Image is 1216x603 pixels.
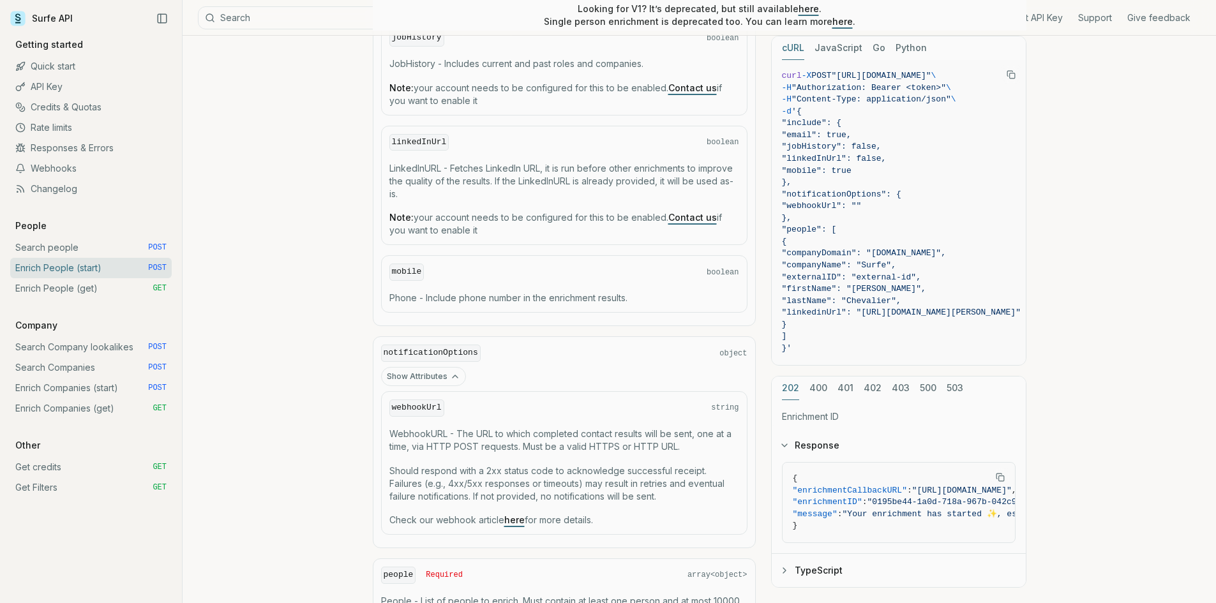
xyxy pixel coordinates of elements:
[389,211,739,237] p: your account needs to be configured for this to be enabled. if you want to enable it
[793,486,907,495] span: "enrichmentCallbackURL"
[389,82,739,107] p: your account needs to be configured for this to be enabled. if you want to enable it
[782,320,787,329] span: }
[782,83,792,93] span: -H
[10,9,73,28] a: Surfe API
[389,29,444,47] code: jobHistory
[10,319,63,332] p: Company
[782,284,926,294] span: "firstName": "[PERSON_NAME]",
[896,36,927,60] button: Python
[782,225,837,234] span: "people": [
[782,71,802,80] span: curl
[782,376,799,400] button: 202
[892,376,910,400] button: 403
[946,83,951,93] span: \
[873,36,885,60] button: Go
[782,213,792,223] span: },
[10,477,172,498] a: Get Filters GET
[792,94,951,104] span: "Content-Type: application/json"
[707,33,739,43] span: boolean
[668,82,717,93] a: Contact us
[389,428,739,453] p: WebhookURL - The URL to which completed contact results will be sent, one at a time, via HTTP POS...
[10,38,88,51] p: Getting started
[782,272,921,282] span: "externalID": "external-id",
[153,9,172,28] button: Collapse Sidebar
[912,486,1012,495] span: "[URL][DOMAIN_NAME]"
[381,567,416,584] code: people
[782,308,1021,317] span: "linkedinUrl": "[URL][DOMAIN_NAME][PERSON_NAME]"
[10,337,172,357] a: Search Company lookalikes POST
[148,263,167,273] span: POST
[10,457,172,477] a: Get credits GET
[153,283,167,294] span: GET
[782,410,1016,423] p: Enrichment ID
[782,94,792,104] span: -H
[782,190,901,199] span: "notificationOptions": {
[1078,11,1112,24] a: Support
[1012,486,1017,495] span: ,
[719,348,747,359] span: object
[862,497,867,507] span: :
[10,439,45,452] p: Other
[10,117,172,138] a: Rate limits
[10,158,172,179] a: Webhooks
[799,3,819,14] a: here
[782,118,842,128] span: "include": {
[991,468,1010,487] button: Copy Text
[809,376,827,400] button: 400
[10,77,172,97] a: API Key
[907,486,912,495] span: :
[772,462,1026,553] div: Response
[811,71,831,80] span: POST
[782,296,901,306] span: "lastName": "Chevalier",
[864,376,882,400] button: 402
[837,509,843,519] span: :
[782,130,852,140] span: "email": true,
[389,134,449,151] code: linkedInUrl
[426,570,463,580] span: Required
[389,212,414,223] strong: Note:
[772,554,1026,587] button: TypeScript
[782,343,792,353] span: }'
[782,142,882,151] span: "jobHistory": false,
[920,376,936,400] button: 500
[10,237,172,258] a: Search people POST
[153,403,167,413] span: GET
[843,509,1141,519] span: "Your enrichment has started ✨, estimated time: 2 seconds."
[837,376,853,400] button: 401
[10,258,172,278] a: Enrich People (start) POST
[10,97,172,117] a: Credits & Quotas
[792,83,946,93] span: "Authorization: Bearer <token>"
[389,465,739,503] p: Should respond with a 2xx status code to acknowledge successful receipt. Failures (e.g., 4xx/5xx ...
[782,107,792,116] span: -d
[10,179,172,199] a: Changelog
[10,378,172,398] a: Enrich Companies (start) POST
[931,71,936,80] span: \
[10,398,172,419] a: Enrich Companies (get) GET
[389,292,739,304] p: Phone - Include phone number in the enrichment results.
[10,278,172,299] a: Enrich People (get) GET
[793,521,798,530] span: }
[782,237,787,246] span: {
[802,71,812,80] span: -X
[148,242,167,253] span: POST
[792,107,802,116] span: '{
[711,403,739,413] span: string
[389,264,424,281] code: mobile
[782,154,887,163] span: "linkedInUrl": false,
[504,514,525,525] a: here
[772,429,1026,462] button: Response
[687,570,747,580] span: array<object>
[10,357,172,378] a: Search Companies POST
[782,177,792,187] span: },
[1014,11,1063,24] a: Get API Key
[381,367,466,386] button: Show Attributes
[782,201,862,211] span: "webhookUrl": ""
[951,94,956,104] span: \
[389,399,444,417] code: webhookUrl
[782,36,804,60] button: cURL
[10,138,172,158] a: Responses & Errors
[668,212,717,223] a: Contact us
[389,162,739,200] p: LinkedInURL - Fetches LinkedIn URL, it is run before other enrichments to improve the quality of ...
[782,248,946,258] span: "companyDomain": "[DOMAIN_NAME]",
[793,497,862,507] span: "enrichmentID"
